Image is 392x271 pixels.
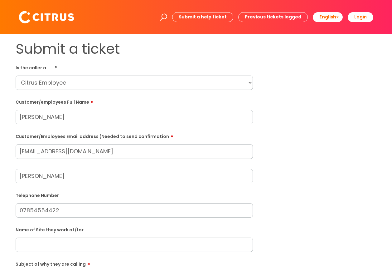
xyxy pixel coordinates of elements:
label: Telephone Number [16,192,253,198]
a: Previous tickets logged [238,12,308,22]
label: Customer/Employees Email address (Needed to send confirmation [16,132,253,139]
h1: Submit a ticket [16,41,253,57]
label: Name of Site they work at/for [16,226,253,233]
a: Submit a help ticket [172,12,233,22]
input: Your Name [16,169,253,183]
b: Login [354,14,367,20]
span: English [319,14,336,20]
label: Customer/employees Full Name [16,97,253,105]
label: Is the caller a ......? [16,64,253,71]
input: Email [16,144,253,159]
label: Subject of why they are calling [16,259,253,267]
a: Login [348,12,373,22]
